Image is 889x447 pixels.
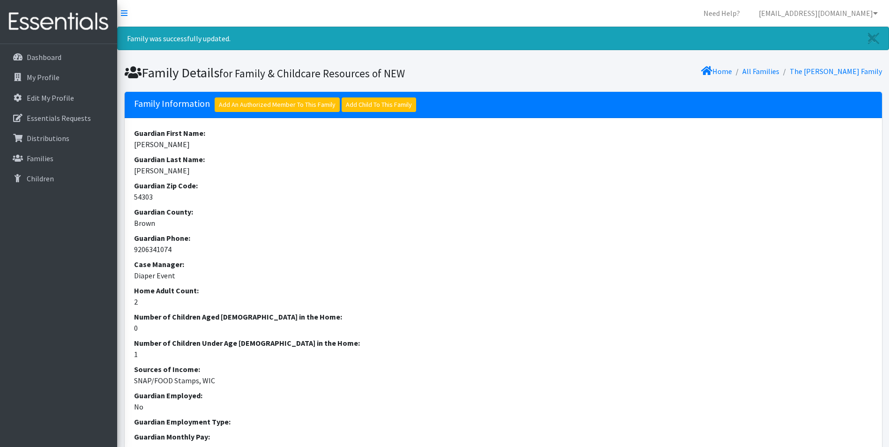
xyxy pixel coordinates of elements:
[134,416,873,427] dt: Guardian Employment Type:
[4,89,113,107] a: Edit My Profile
[859,27,889,50] a: Close
[134,375,873,386] dd: SNAP/FOOD Stamps, WIC
[4,48,113,67] a: Dashboard
[134,154,873,165] dt: Guardian Last Name:
[134,259,873,270] dt: Case Manager:
[27,134,69,143] p: Distributions
[4,6,113,37] img: HumanEssentials
[134,206,873,217] dt: Guardian County:
[27,154,53,163] p: Families
[4,129,113,148] a: Distributions
[4,169,113,188] a: Children
[134,191,873,202] dd: 54303
[134,401,873,412] dd: No
[134,431,873,442] dt: Guardian Monthly Pay:
[134,244,873,255] dd: 9206341074
[742,67,779,76] a: All Families
[4,109,113,127] a: Essentials Requests
[696,4,747,22] a: Need Help?
[134,296,873,307] dd: 2
[4,68,113,87] a: My Profile
[701,67,732,76] a: Home
[4,149,113,168] a: Families
[27,52,61,62] p: Dashboard
[134,165,873,176] dd: [PERSON_NAME]
[342,97,416,112] a: Add Child To This Family
[134,270,873,281] dd: Diaper Event
[117,27,889,50] div: Family was successfully updated.
[125,65,500,81] h1: Family Details
[134,349,873,360] dd: 1
[27,73,60,82] p: My Profile
[134,337,873,349] dt: Number of Children Under Age [DEMOGRAPHIC_DATA] in the Home:
[27,174,54,183] p: Children
[27,93,74,103] p: Edit My Profile
[134,232,873,244] dt: Guardian Phone:
[134,139,873,150] dd: [PERSON_NAME]
[134,322,873,334] dd: 0
[134,180,873,191] dt: Guardian Zip Code:
[790,67,882,76] a: The [PERSON_NAME] Family
[134,390,873,401] dt: Guardian Employed:
[125,92,882,118] h5: Family Information
[134,285,873,296] dt: Home Adult Count:
[134,364,873,375] dt: Sources of Income:
[134,217,873,229] dd: Brown
[219,67,405,80] small: for Family & Childcare Resources of NEW
[215,97,340,112] a: Add An Authorized Member To This Family
[751,4,885,22] a: [EMAIL_ADDRESS][DOMAIN_NAME]
[134,311,873,322] dt: Number of Children Aged [DEMOGRAPHIC_DATA] in the Home:
[27,113,91,123] p: Essentials Requests
[134,127,873,139] dt: Guardian First Name:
